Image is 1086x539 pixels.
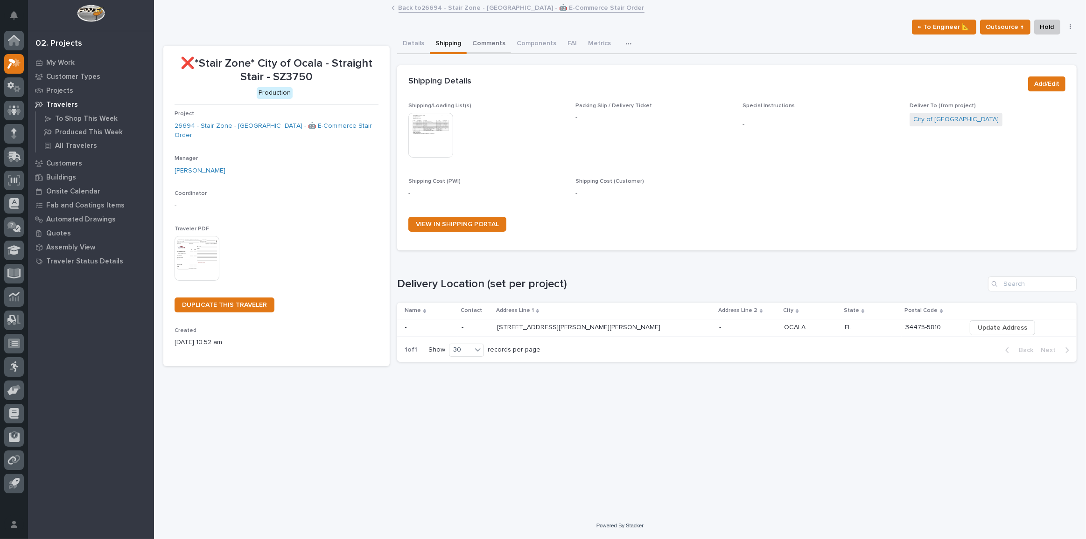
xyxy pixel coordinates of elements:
[28,254,154,268] a: Traveler Status Details
[175,226,209,232] span: Traveler PDF
[1040,21,1054,33] span: Hold
[175,111,194,117] span: Project
[397,277,984,291] h1: Delivery Location (set per project)
[575,179,644,184] span: Shipping Cost (Customer)
[397,35,430,54] button: Details
[1034,78,1059,90] span: Add/Edit
[175,328,196,333] span: Created
[461,305,482,316] p: Contact
[416,221,499,228] span: VIEW IN SHIPPING PORTAL
[986,21,1024,33] span: Outsource ↑
[918,21,970,33] span: ← To Engineer 📐
[175,201,378,211] p: -
[405,305,421,316] p: Name
[55,115,118,123] p: To Shop This Week
[175,338,378,347] p: [DATE] 10:52 am
[175,166,225,176] a: [PERSON_NAME]
[575,113,731,123] p: -
[35,39,82,49] div: 02. Projects
[28,156,154,170] a: Customers
[46,87,73,95] p: Projects
[575,103,652,109] span: Packing Slip / Delivery Ticket
[844,305,859,316] p: State
[28,55,154,69] a: My Work
[28,69,154,83] a: Customer Types
[998,346,1037,354] button: Back
[182,302,267,308] span: DUPLICATE THIS TRAVELER
[28,184,154,198] a: Onsite Calendar
[784,322,807,332] p: OCALA
[28,240,154,254] a: Assembly View
[4,6,24,25] button: Notifications
[28,212,154,226] a: Automated Drawings
[36,112,154,125] a: To Shop This Week
[36,125,154,138] a: Produced This Week
[46,73,100,81] p: Customer Types
[467,35,511,54] button: Comments
[1013,346,1033,354] span: Back
[408,103,471,109] span: Shipping/Loading List(s)
[408,76,471,87] h2: Shipping Details
[46,257,123,266] p: Traveler Status Details
[175,121,378,141] a: 26694 - Stair Zone - [GEOGRAPHIC_DATA] - 🤖 E-Commerce Stair Order
[978,322,1027,333] span: Update Address
[46,229,71,238] p: Quotes
[988,276,1077,291] input: Search
[28,226,154,240] a: Quotes
[46,243,95,252] p: Assembly View
[719,322,723,332] p: -
[46,101,78,109] p: Travelers
[46,187,100,196] p: Onsite Calendar
[980,20,1030,35] button: Outsource ↑
[743,103,795,109] span: Special Instructions
[28,170,154,184] a: Buildings
[397,339,425,361] p: 1 of 1
[28,198,154,212] a: Fab and Coatings Items
[46,201,125,210] p: Fab and Coatings Items
[562,35,582,54] button: FAI
[46,173,76,182] p: Buildings
[905,322,943,332] p: 34475-5810
[783,305,793,316] p: City
[12,11,24,26] div: Notifications
[904,305,938,316] p: Postal Code
[55,128,123,137] p: Produced This Week
[175,297,274,312] a: DUPLICATE THIS TRAVELER
[175,191,207,196] span: Coordinator
[970,320,1035,335] button: Update Address
[46,59,75,67] p: My Work
[46,159,82,168] p: Customers
[408,179,461,184] span: Shipping Cost (PWI)
[175,57,378,84] p: ❌*Stair Zone* City of Ocala - Straight Stair - SZ3750
[428,346,445,354] p: Show
[462,324,489,332] p: -
[497,322,662,332] p: [STREET_ADDRESS][PERSON_NAME][PERSON_NAME]
[408,217,506,232] a: VIEW IN SHIPPING PORTAL
[913,115,999,124] a: City of [GEOGRAPHIC_DATA]
[36,139,154,152] a: All Travelers
[397,319,1077,336] tr: -- -[STREET_ADDRESS][PERSON_NAME][PERSON_NAME][STREET_ADDRESS][PERSON_NAME][PERSON_NAME] -- OCALA...
[399,2,645,13] a: Back to26694 - Stair Zone - [GEOGRAPHIC_DATA] - 🤖 E-Commerce Stair Order
[408,189,564,199] p: -
[430,35,467,54] button: Shipping
[28,83,154,97] a: Projects
[55,142,97,150] p: All Travelers
[449,345,472,355] div: 30
[575,189,731,199] p: -
[1034,20,1060,35] button: Hold
[743,119,898,129] p: -
[1041,346,1061,354] span: Next
[596,523,644,528] a: Powered By Stacker
[175,156,198,161] span: Manager
[511,35,562,54] button: Components
[1028,76,1065,91] button: Add/Edit
[1037,346,1077,354] button: Next
[488,346,540,354] p: records per page
[582,35,617,54] button: Metrics
[496,305,534,316] p: Address Line 1
[405,322,409,332] p: -
[46,215,116,224] p: Automated Drawings
[718,305,757,316] p: Address Line 2
[912,20,976,35] button: ← To Engineer 📐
